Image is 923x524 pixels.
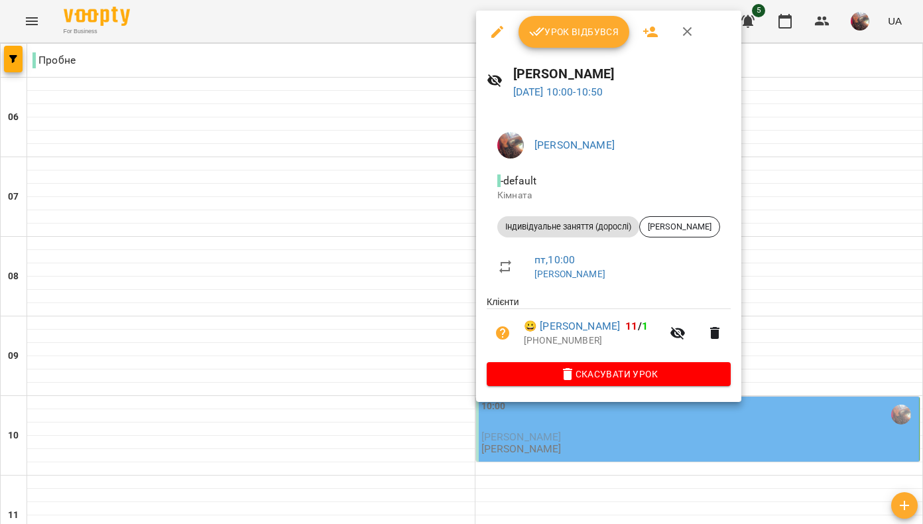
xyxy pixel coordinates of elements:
a: 😀 [PERSON_NAME] [524,318,620,334]
span: - default [497,174,539,187]
span: Скасувати Урок [497,366,720,382]
button: Візит ще не сплачено. Додати оплату? [487,317,519,349]
h6: [PERSON_NAME] [513,64,731,84]
span: 1 [642,320,648,332]
ul: Клієнти [487,295,731,361]
a: [DATE] 10:00-10:50 [513,86,603,98]
button: Скасувати Урок [487,362,731,386]
p: Кімната [497,189,720,202]
a: [PERSON_NAME] [534,139,615,151]
a: пт , 10:00 [534,253,575,266]
p: [PHONE_NUMBER] [524,334,662,348]
div: [PERSON_NAME] [639,216,720,237]
span: Урок відбувся [529,24,619,40]
span: Індивідуальне заняття (дорослі) [497,221,639,233]
img: 07d1fbc4fc69662ef2ada89552c7a29a.jpg [497,132,524,159]
button: Урок відбувся [519,16,630,48]
b: / [625,320,648,332]
span: [PERSON_NAME] [640,221,719,233]
a: [PERSON_NAME] [534,269,605,279]
span: 11 [625,320,637,332]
